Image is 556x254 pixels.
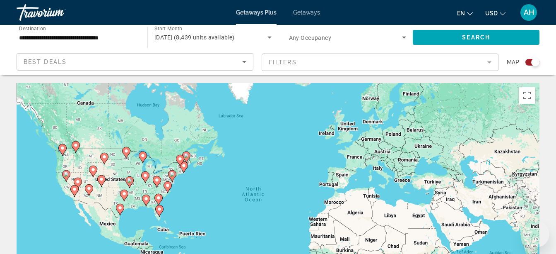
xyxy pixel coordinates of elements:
button: Change language [457,7,473,19]
span: Search [462,34,490,41]
a: Getaways [293,9,320,16]
button: Filter [262,53,498,71]
button: Search [413,30,539,45]
span: en [457,10,465,17]
span: Start Month [154,26,182,32]
a: Travorium [17,2,99,23]
iframe: Button to launch messaging window [523,221,549,247]
button: Change currency [485,7,505,19]
mat-select: Sort by [24,57,246,67]
span: Destination [19,25,46,31]
button: User Menu [518,4,539,21]
span: AH [524,8,534,17]
span: USD [485,10,498,17]
span: [DATE] (8,439 units available) [154,34,235,41]
span: Best Deals [24,59,67,65]
button: Toggle fullscreen view [519,87,535,104]
span: Any Occupancy [289,34,332,41]
a: Getaways Plus [236,9,277,16]
span: Map [507,56,519,68]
